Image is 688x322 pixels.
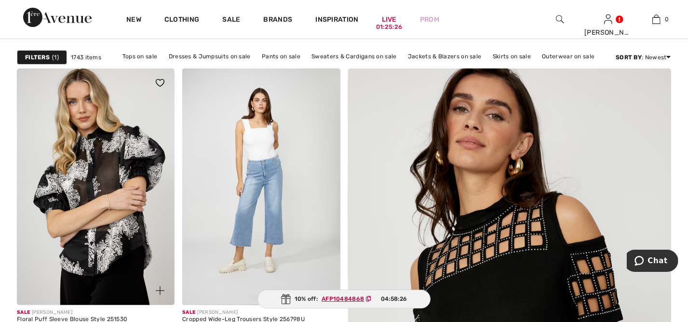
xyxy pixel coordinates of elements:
div: [PERSON_NAME] [182,309,305,316]
a: Prom [420,14,439,25]
a: Tops on sale [118,50,162,63]
a: Outerwear on sale [537,50,599,63]
a: Sweaters & Cardigans on sale [307,50,401,63]
div: 01:25:26 [376,23,402,32]
img: Gift.svg [281,294,291,304]
img: My Bag [652,13,661,25]
a: Floral Puff Sleeve Blouse Style 251530. Black/Off White [17,68,175,305]
a: Pants on sale [257,50,305,63]
img: plus_v2.svg [156,286,164,295]
a: Live01:25:26 [382,14,397,25]
div: [PERSON_NAME] [17,309,127,316]
span: Sale [182,309,195,315]
div: : Newest [616,53,671,62]
span: 1 [52,53,59,62]
span: 04:58:26 [381,295,407,303]
a: Sign In [604,14,612,24]
ins: AFP10484868 [322,295,364,302]
a: 0 [633,13,680,25]
a: Skirts on sale [488,50,536,63]
span: 1743 items [71,53,101,62]
a: Clothing [164,15,199,26]
a: Sale [222,15,240,26]
img: 1ère Avenue [23,8,92,27]
img: heart_black_full.svg [156,79,164,87]
a: New [126,15,141,26]
img: My Info [604,13,612,25]
iframe: Opens a widget where you can chat to one of our agents [627,250,678,274]
div: 10% off: [257,290,431,309]
span: Inspiration [315,15,358,26]
span: Sale [17,309,30,315]
img: search the website [556,13,564,25]
strong: Sort By [616,54,642,61]
a: Jackets & Blazers on sale [403,50,486,63]
span: 0 [665,15,669,24]
div: [PERSON_NAME] [584,27,632,38]
a: Brands [264,15,293,26]
a: Dresses & Jumpsuits on sale [164,50,256,63]
img: Cropped Wide-Leg Trousers Style 256798U. Blue [182,68,340,305]
strong: Filters [25,53,50,62]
